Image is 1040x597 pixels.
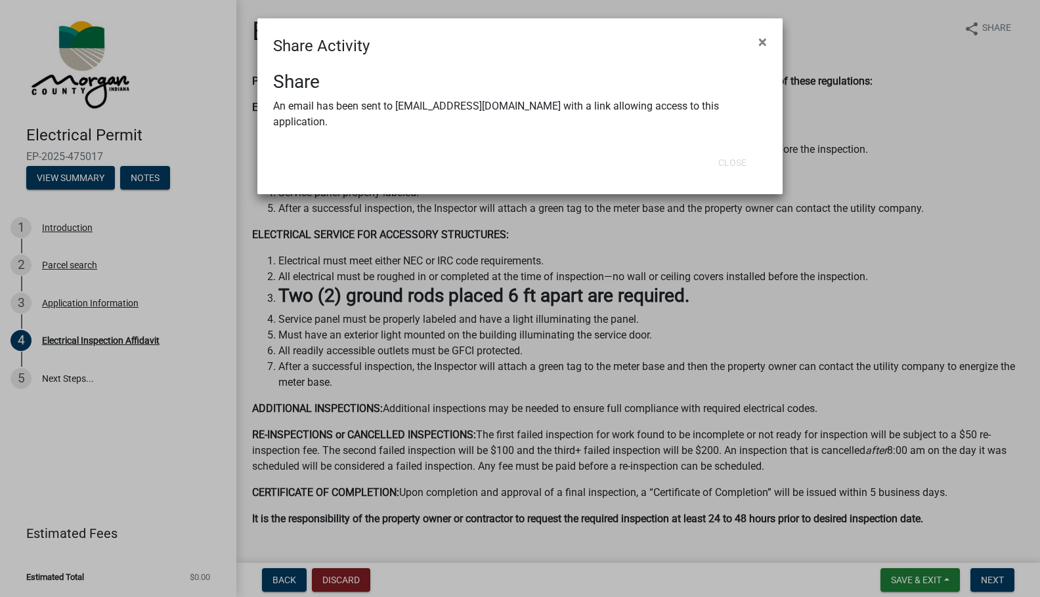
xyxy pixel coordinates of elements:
button: Close [748,24,777,60]
h4: Share Activity [273,34,370,58]
span: × [758,33,767,51]
button: Close [708,151,757,175]
h3: Share [273,71,767,93]
div: An email has been sent to [EMAIL_ADDRESS][DOMAIN_NAME] with a link allowing access to this applic... [273,98,767,130]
